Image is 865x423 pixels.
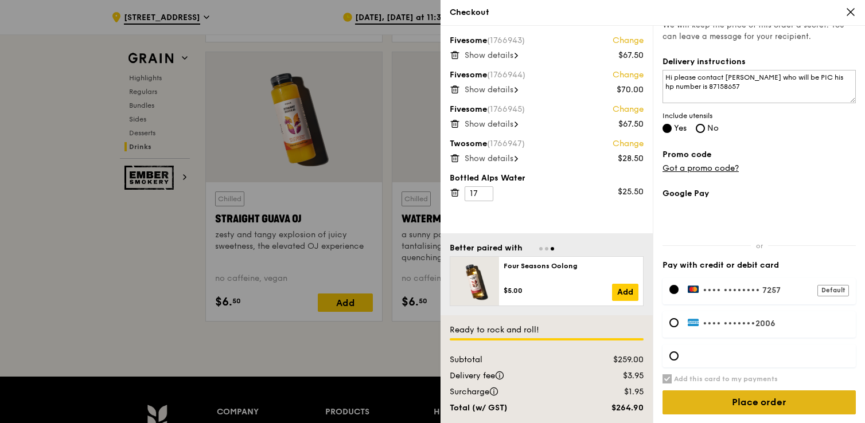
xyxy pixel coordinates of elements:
[674,123,687,133] span: Yes
[688,351,849,361] iframe: Secure card payment input frame
[443,354,581,366] div: Subtotal
[465,154,513,163] span: Show details
[817,285,849,296] div: Default
[443,386,581,398] div: Surcharge
[450,7,856,18] div: Checkout
[663,206,856,232] iframe: Secure payment button frame
[450,138,644,150] div: Twosome
[612,284,638,301] a: Add
[504,286,612,295] div: $5.00
[581,354,650,366] div: $259.00
[618,186,644,198] div: $25.50
[663,390,856,414] input: Place order
[688,285,700,293] img: Payment by MasterCard
[581,402,650,414] div: $264.90
[663,374,672,383] input: Add this card to my payments
[487,70,525,80] span: (1766944)
[663,56,856,68] label: Delivery instructions
[504,261,638,271] div: Four Seasons Oolong
[539,247,543,250] span: Go to slide 1
[551,247,554,250] span: Go to slide 3
[696,124,705,133] input: No
[450,104,644,115] div: Fivesome
[707,123,719,133] span: No
[613,35,644,46] a: Change
[663,260,856,271] label: Pay with credit or debit card
[663,124,672,133] input: Yes
[663,19,856,42] span: We will keep the price of this order a secret. You can leave a message for your recipient.
[618,50,644,61] div: $67.50
[703,285,742,295] span: •••• ••••
[663,188,856,199] label: Google Pay
[613,69,644,81] a: Change
[618,153,644,164] div: $28.50
[450,35,644,46] div: Fivesome
[618,119,644,130] div: $67.50
[465,50,513,60] span: Show details
[663,111,856,120] span: Include utensils
[450,324,644,336] div: Ready to rock and roll!
[613,104,644,115] a: Change
[674,374,778,383] h6: Add this card to my payments
[450,242,523,254] div: Better paired with
[487,104,525,114] span: (1766945)
[663,163,739,173] a: Got a promo code?
[450,69,644,81] div: Fivesome
[450,173,644,184] div: Bottled Alps Water
[487,139,525,148] span: (1766947)
[617,84,644,96] div: $70.00
[703,319,751,328] span: •••• ••••••
[581,370,650,382] div: $3.95
[443,370,581,382] div: Delivery fee
[688,318,849,328] label: •2006
[663,149,856,160] label: Promo code
[613,138,644,150] a: Change
[465,85,513,95] span: Show details
[581,386,650,398] div: $1.95
[465,119,513,129] span: Show details
[545,247,548,250] span: Go to slide 2
[688,318,700,326] img: Payment by AMEX
[688,285,849,295] label: •••• 7257
[443,402,581,414] div: Total (w/ GST)
[487,36,525,45] span: (1766943)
